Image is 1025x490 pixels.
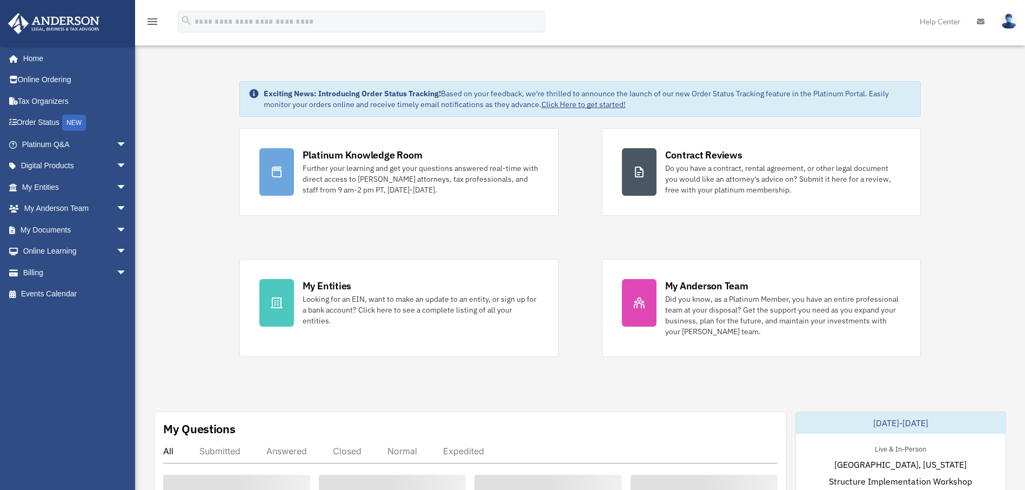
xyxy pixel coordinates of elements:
i: menu [146,15,159,28]
a: Platinum Knowledge Room Further your learning and get your questions answered real-time with dire... [239,128,559,216]
a: Contract Reviews Do you have a contract, rental agreement, or other legal document you would like... [602,128,921,216]
div: Further your learning and get your questions answered real-time with direct access to [PERSON_NAM... [303,163,539,195]
div: Looking for an EIN, want to make an update to an entity, or sign up for a bank account? Click her... [303,294,539,326]
span: arrow_drop_down [116,198,138,220]
div: Expedited [443,446,484,456]
i: search [180,15,192,27]
div: Submitted [199,446,240,456]
span: arrow_drop_down [116,176,138,198]
span: arrow_drop_down [116,241,138,263]
div: Live & In-Person [866,442,935,454]
a: My Anderson Teamarrow_drop_down [8,198,143,220]
a: My Documentsarrow_drop_down [8,219,143,241]
a: Online Learningarrow_drop_down [8,241,143,262]
span: arrow_drop_down [116,219,138,241]
a: Billingarrow_drop_down [8,262,143,283]
div: My Anderson Team [665,279,748,293]
div: Contract Reviews [665,148,742,162]
div: Answered [266,446,307,456]
span: arrow_drop_down [116,262,138,284]
a: Platinum Q&Aarrow_drop_down [8,134,143,155]
a: menu [146,19,159,28]
div: Closed [333,446,361,456]
a: My Entities Looking for an EIN, want to make an update to an entity, or sign up for a bank accoun... [239,259,559,357]
div: Based on your feedback, we're thrilled to announce the launch of our new Order Status Tracking fe... [264,88,912,110]
a: Click Here to get started! [541,100,626,109]
div: Do you have a contract, rental agreement, or other legal document you would like an attorney's ad... [665,163,901,195]
strong: Exciting News: Introducing Order Status Tracking! [264,89,441,98]
a: My Anderson Team Did you know, as a Platinum Member, you have an entire professional team at your... [602,259,921,357]
a: Home [8,48,138,69]
span: Structure Implementation Workshop [829,475,972,488]
span: arrow_drop_down [116,155,138,177]
div: My Questions [163,421,236,437]
span: arrow_drop_down [116,134,138,156]
a: My Entitiesarrow_drop_down [8,176,143,198]
div: All [163,446,173,456]
img: Anderson Advisors Platinum Portal [5,13,103,34]
div: Normal [387,446,417,456]
a: Digital Productsarrow_drop_down [8,155,143,177]
div: Did you know, as a Platinum Member, you have an entire professional team at your disposal? Get th... [665,294,901,337]
div: [DATE]-[DATE] [796,412,1006,434]
a: Events Calendar [8,283,143,305]
a: Online Ordering [8,69,143,91]
div: NEW [62,115,86,131]
img: User Pic [1001,14,1017,29]
a: Tax Organizers [8,90,143,112]
div: My Entities [303,279,351,293]
span: [GEOGRAPHIC_DATA], [US_STATE] [834,458,967,471]
div: Platinum Knowledge Room [303,148,423,162]
a: Order StatusNEW [8,112,143,134]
